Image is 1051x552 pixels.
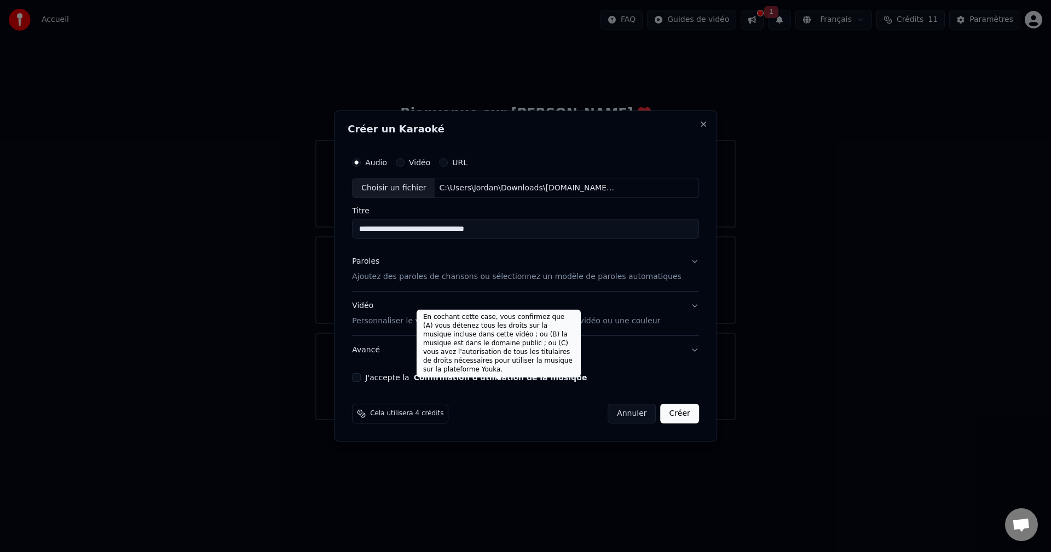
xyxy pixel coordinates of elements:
[365,159,387,166] label: Audio
[353,178,435,198] div: Choisir un fichier
[414,374,587,381] button: J'accepte la
[352,257,379,268] div: Paroles
[661,404,699,423] button: Créer
[365,374,587,381] label: J'accepte la
[417,310,581,377] div: En cochant cette case, vous confirmez que (A) vous détenez tous les droits sur la musique incluse...
[352,301,660,327] div: Vidéo
[352,336,699,364] button: Avancé
[352,292,699,336] button: VidéoPersonnaliser le vidéo de karaoké : utiliser une image, une vidéo ou une couleur
[452,159,467,166] label: URL
[435,183,621,194] div: C:\Users\Jordan\Downloads\[DOMAIN_NAME] - [GEOGRAPHIC_DATA] - L aventurier.mp3
[348,124,703,134] h2: Créer un Karaoké
[352,272,682,283] p: Ajoutez des paroles de chansons ou sélectionnez un modèle de paroles automatiques
[352,316,660,327] p: Personnaliser le vidéo de karaoké : utiliser une image, une vidéo ou une couleur
[608,404,656,423] button: Annuler
[352,248,699,292] button: ParolesAjoutez des paroles de chansons ou sélectionnez un modèle de paroles automatiques
[370,409,443,418] span: Cela utilisera 4 crédits
[409,159,430,166] label: Vidéo
[352,207,699,215] label: Titre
